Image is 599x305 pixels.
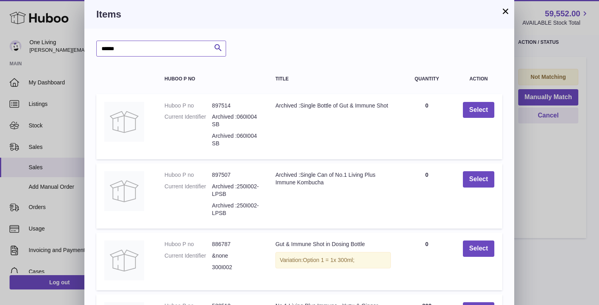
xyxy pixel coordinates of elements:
div: Archived :Single Can of No.1 Living Plus Immune Kombucha [275,171,391,186]
button: × [501,6,510,16]
dt: Huboo P no [164,171,212,179]
dd: Archived :250I002-LPSB [212,202,260,217]
h3: Items [96,8,502,21]
dd: 886787 [212,240,260,248]
dt: Current Identifier [164,252,212,260]
button: Select [463,171,494,188]
div: Archived :Single Bottle of Gut & Immune Shot [275,102,391,109]
div: Variation: [275,252,391,268]
dd: 897514 [212,102,260,109]
dt: Current Identifier [164,113,212,128]
th: Quantity [399,68,455,90]
div: Gut & Immune Shot in Dosing Bottle [275,240,391,248]
th: Action [455,68,502,90]
dd: Archived :060I004SB [212,113,260,128]
img: Archived :Single Can of No.1 Living Plus Immune Kombucha [104,171,144,211]
span: Option 1 = 1x 300ml; [303,257,355,263]
dt: Huboo P no [164,240,212,248]
button: Select [463,240,494,257]
img: Archived :Single Bottle of Gut & Immune Shot [104,102,144,142]
dd: 897507 [212,171,260,179]
th: Huboo P no [156,68,267,90]
td: 0 [399,94,455,159]
dd: Archived :060I004SB [212,132,260,147]
dt: Huboo P no [164,102,212,109]
td: 0 [399,163,455,229]
button: Select [463,102,494,118]
dd: 300I002 [212,264,260,271]
dd: Archived :250I002-LPSB [212,183,260,198]
dt: Current Identifier [164,183,212,198]
dd: &none [212,252,260,260]
td: 0 [399,233,455,290]
img: Gut & Immune Shot in Dosing Bottle [104,240,144,280]
th: Title [267,68,399,90]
